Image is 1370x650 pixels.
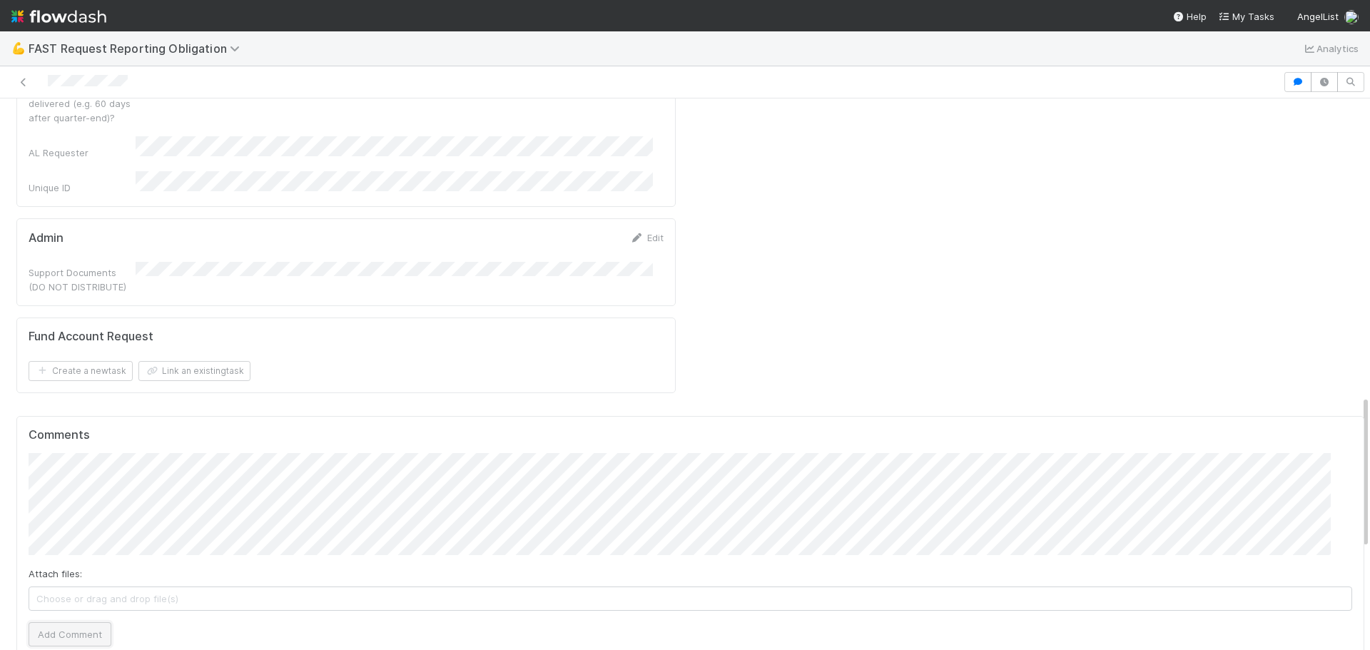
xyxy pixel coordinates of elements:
a: Analytics [1302,40,1359,57]
button: Create a newtask [29,361,133,381]
h5: Comments [29,428,1352,442]
button: Link an existingtask [138,361,250,381]
img: avatar_030f5503-c087-43c2-95d1-dd8963b2926c.png [1344,10,1359,24]
span: 💪 [11,42,26,54]
label: Attach files: [29,567,82,581]
span: My Tasks [1218,11,1274,22]
div: AL Requester [29,146,136,160]
div: Help [1172,9,1207,24]
div: Unique ID [29,181,136,195]
a: Edit [630,232,664,243]
h5: Fund Account Request [29,330,153,344]
button: Add Comment [29,622,111,646]
div: Support Documents (DO NOT DISTRIBUTE) [29,265,136,294]
img: logo-inverted-e16ddd16eac7371096b0.svg [11,4,106,29]
a: My Tasks [1218,9,1274,24]
span: Choose or drag and drop file(s) [29,587,1351,610]
span: FAST Request Reporting Obligation [29,41,247,56]
span: AngelList [1297,11,1339,22]
h5: Admin [29,231,64,245]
